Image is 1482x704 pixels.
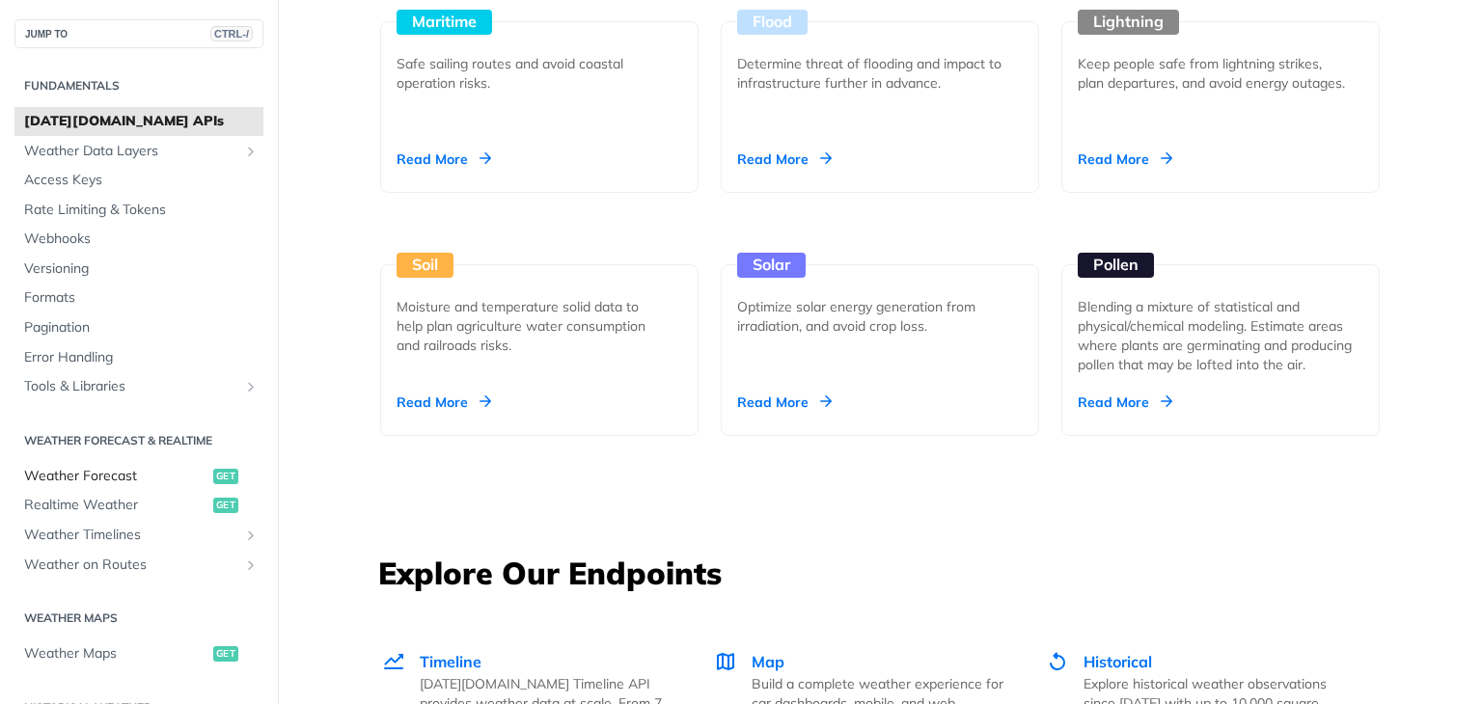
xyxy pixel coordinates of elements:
[737,10,808,35] div: Flood
[14,284,263,312] a: Formats
[14,255,263,284] a: Versioning
[213,498,238,513] span: get
[24,259,259,279] span: Versioning
[14,462,263,491] a: Weather Forecastget
[1078,10,1179,35] div: Lightning
[14,372,263,401] a: Tools & LibrariesShow subpages for Tools & Libraries
[14,551,263,580] a: Weather on RoutesShow subpages for Weather on Routes
[1046,650,1069,673] img: Historical
[243,557,259,573] button: Show subpages for Weather on Routes
[243,528,259,543] button: Show subpages for Weather Timelines
[14,491,263,520] a: Realtime Weatherget
[24,318,259,338] span: Pagination
[243,144,259,159] button: Show subpages for Weather Data Layers
[14,432,263,449] h2: Weather Forecast & realtime
[213,646,238,662] span: get
[14,166,263,195] a: Access Keys
[1054,193,1387,436] a: Pollen Blending a mixture of statistical and physical/chemical modeling. Estimate areas where pla...
[1078,393,1172,412] div: Read More
[737,149,832,169] div: Read More
[14,343,263,372] a: Error Handling
[24,230,259,249] span: Webhooks
[420,652,481,671] span: Timeline
[372,193,706,436] a: Soil Moisture and temperature solid data to help plan agriculture water consumption and railroads...
[14,19,263,48] button: JUMP TOCTRL-/
[397,253,453,278] div: Soil
[397,393,491,412] div: Read More
[382,650,405,673] img: Timeline
[14,225,263,254] a: Webhooks
[24,112,259,131] span: [DATE][DOMAIN_NAME] APIs
[24,201,259,220] span: Rate Limiting & Tokens
[1078,149,1172,169] div: Read More
[737,393,832,412] div: Read More
[737,253,806,278] div: Solar
[210,26,253,41] span: CTRL-/
[1084,652,1152,671] span: Historical
[24,348,259,367] span: Error Handling
[14,107,263,136] a: [DATE][DOMAIN_NAME] APIs
[24,171,259,190] span: Access Keys
[397,297,667,355] div: Moisture and temperature solid data to help plan agriculture water consumption and railroads risks.
[24,644,208,663] span: Weather Maps
[378,552,1382,594] h3: Explore Our Endpoints
[24,555,238,575] span: Weather on Routes
[14,609,263,627] h2: Weather Maps
[1078,297,1363,374] div: Blending a mixture of statistical and physical/chemical modeling. Estimate areas where plants are...
[24,142,238,161] span: Weather Data Layers
[14,639,263,668] a: Weather Mapsget
[713,193,1047,436] a: Solar Optimize solar energy generation from irradiation, and avoid crop loss. Read More
[397,149,491,169] div: Read More
[397,54,667,93] div: Safe sailing routes and avoid coastal operation risks.
[1078,253,1154,278] div: Pollen
[737,54,1007,93] div: Determine threat of flooding and impact to infrastructure further in advance.
[14,521,263,550] a: Weather TimelinesShow subpages for Weather Timelines
[737,297,1007,336] div: Optimize solar energy generation from irradiation, and avoid crop loss.
[14,137,263,166] a: Weather Data LayersShow subpages for Weather Data Layers
[213,469,238,484] span: get
[14,313,263,342] a: Pagination
[752,652,784,671] span: Map
[397,10,492,35] div: Maritime
[24,467,208,486] span: Weather Forecast
[14,77,263,95] h2: Fundamentals
[243,379,259,394] button: Show subpages for Tools & Libraries
[24,288,259,308] span: Formats
[1078,54,1348,93] div: Keep people safe from lightning strikes, plan departures, and avoid energy outages.
[24,526,238,545] span: Weather Timelines
[24,496,208,515] span: Realtime Weather
[24,377,238,396] span: Tools & Libraries
[14,196,263,225] a: Rate Limiting & Tokens
[714,650,737,673] img: Map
